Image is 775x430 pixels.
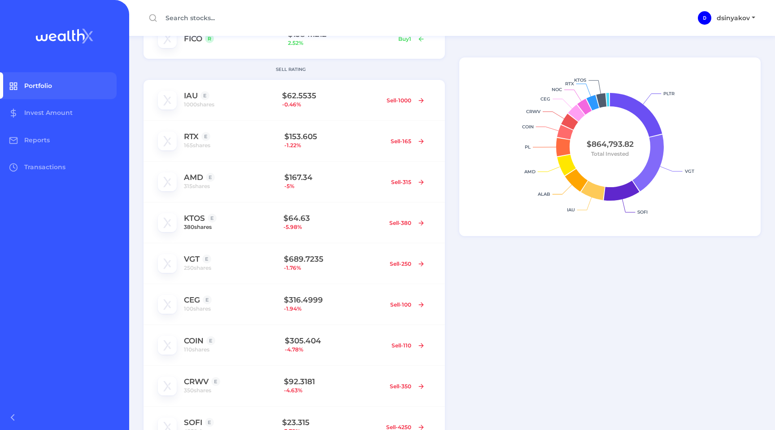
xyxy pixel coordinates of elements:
button: Sell-380 [383,216,431,230]
text: CEG [540,96,550,102]
span: -0.46 % [282,100,380,109]
div: E [205,418,214,427]
span: 315 shares [184,182,210,191]
div: E [200,91,209,100]
button: Buy1 [392,32,431,46]
span: 2.52 % [288,39,392,48]
div: E [202,254,211,263]
div: E [208,214,217,223]
div: E [201,132,210,141]
tspan: $864,793.82 [587,140,634,149]
text: KTOS [574,77,586,83]
img: KTOS logo [158,213,177,232]
span: -5 % [284,182,385,191]
span: 250 shares [184,263,211,272]
text: VGT [684,168,694,174]
input: Search stocks... [144,10,391,26]
button: Sell-100 [384,298,431,312]
img: VGT logo [158,254,177,273]
img: IAU logo [158,91,177,110]
text: CRWV [526,109,541,114]
text: IAU [567,207,575,213]
a: IAU [184,91,198,100]
img: wealthX [36,29,93,44]
div: E [203,295,212,304]
h1: $ 316.4999 [284,295,384,304]
text: NOC [552,87,562,92]
button: Sell-165 [385,134,431,148]
span: 165 shares [184,141,210,150]
button: dsinyakov [711,11,761,26]
button: Sell-250 [384,257,431,271]
img: RTX logo [158,132,177,150]
a: RTX [184,132,199,141]
h1: $ 23.315 [282,418,380,427]
h1: $ 64.63 [283,214,383,223]
a: SOFI [184,418,202,427]
span: -5.98 % [283,223,383,232]
a: VGT [184,254,200,263]
span: -1.94 % [284,304,384,313]
span: Portfolio [24,82,52,90]
a: KTOS [184,214,205,223]
span: 380 shares [184,223,212,232]
img: FICO logo [158,29,177,48]
button: Sell-350 [384,379,431,393]
div: E [206,336,215,345]
text: AMD [524,169,536,175]
text: SOFI [637,209,648,215]
text: RTX [565,81,574,87]
span: 1000 shares [184,100,214,109]
div: R [205,34,214,43]
text: PLTR [663,91,675,97]
img: CEG logo [158,295,177,314]
a: FICO [184,34,202,43]
span: -4.78 % [285,345,386,354]
img: COIN logo [158,336,177,355]
img: AMD logo [158,172,177,191]
button: Sell-110 [386,338,431,352]
span: 110 shares [184,345,209,354]
h1: $ 167.34 [284,173,385,182]
div: E [211,377,220,386]
h1: $ 689.7235 [284,254,384,263]
h1: $ 62.5535 [282,91,380,100]
button: Sell-1000 [381,93,431,107]
tspan: Total Invested [591,150,629,157]
div: E [206,173,215,182]
p: SELL RATING [129,66,452,73]
button: Sell-315 [385,175,431,189]
span: -1.22 % [284,141,385,150]
h1: $ 305.404 [285,336,386,345]
h1: $ 92.3181 [284,377,384,386]
span: 350 shares [184,386,211,395]
span: D [703,16,706,21]
a: COIN [184,336,204,345]
span: -1.76 % [284,263,384,272]
text: PL [525,144,531,150]
div: dsinyakov [698,11,711,25]
span: -4.63 % [284,386,384,395]
span: Transactions [24,163,65,171]
span: 100 shares [184,304,211,313]
a: CRWV [184,377,209,386]
img: CRWV logo [158,377,177,395]
span: Invest Amount [24,109,73,117]
text: ALAB [537,191,550,197]
a: AMD [184,173,203,182]
h1: $ 153.605 [284,132,385,141]
text: COIN [522,124,534,130]
span: Reports [24,136,50,144]
a: CEG [184,295,200,304]
span: dsinyakov [717,14,750,22]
